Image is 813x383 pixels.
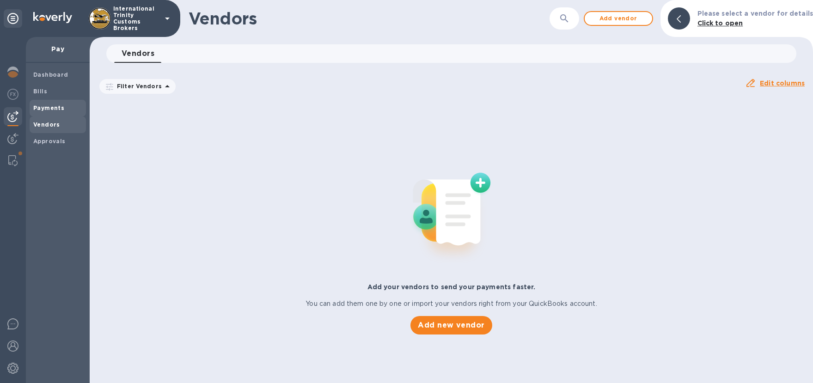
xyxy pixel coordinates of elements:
[697,19,743,27] b: Click to open
[306,299,597,309] p: You can add them one by one or import your vendors right from your QuickBooks account.
[7,89,18,100] img: Foreign exchange
[113,82,162,90] p: Filter Vendors
[584,11,653,26] button: Add vendor
[113,6,159,31] p: International Trinity Customs Brokers
[122,47,154,60] span: Vendors
[33,138,66,145] b: Approvals
[410,316,492,334] button: Add new vendor
[33,121,60,128] b: Vendors
[189,9,501,28] h1: Vendors
[33,44,82,54] p: Pay
[33,71,68,78] b: Dashboard
[33,88,47,95] b: Bills
[760,79,805,87] u: Edit columns
[33,12,72,23] img: Logo
[4,9,22,28] div: Unpin categories
[33,104,64,111] b: Payments
[418,320,484,331] span: Add new vendor
[367,282,536,292] p: Add your vendors to send your payments faster.
[697,10,813,17] b: Please select a vendor for details
[592,13,645,24] span: Add vendor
